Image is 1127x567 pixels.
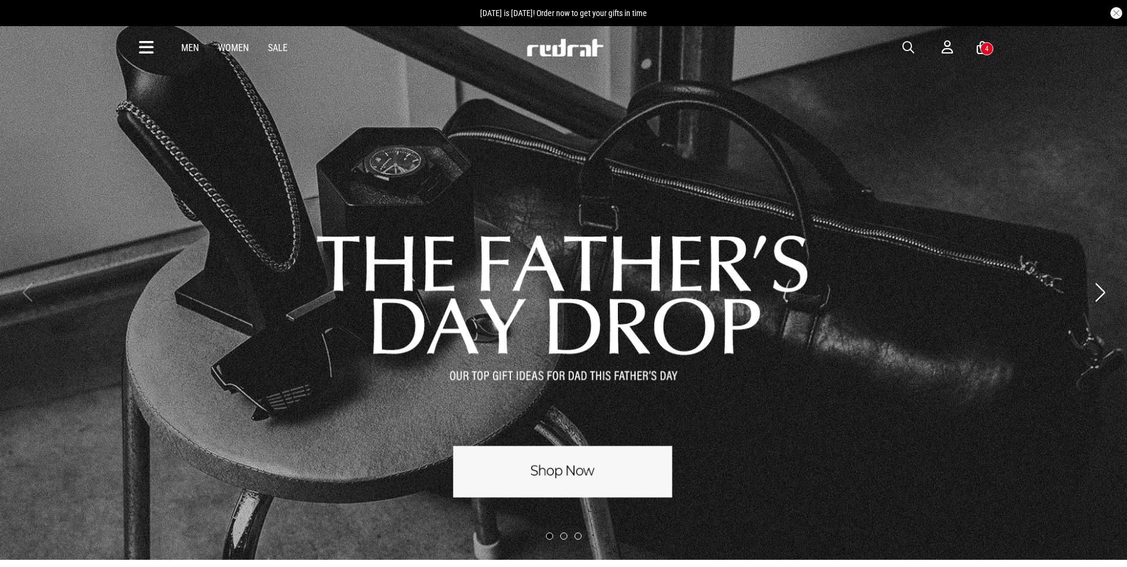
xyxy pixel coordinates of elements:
a: 4 [977,42,988,54]
button: Next slide [1092,279,1108,305]
div: 4 [985,45,989,53]
a: Men [181,42,199,53]
span: [DATE] is [DATE]! Order now to get your gifts in time [480,8,647,18]
button: Previous slide [19,279,35,305]
a: Women [218,42,249,53]
a: Sale [268,42,288,53]
img: Redrat logo [526,39,604,56]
